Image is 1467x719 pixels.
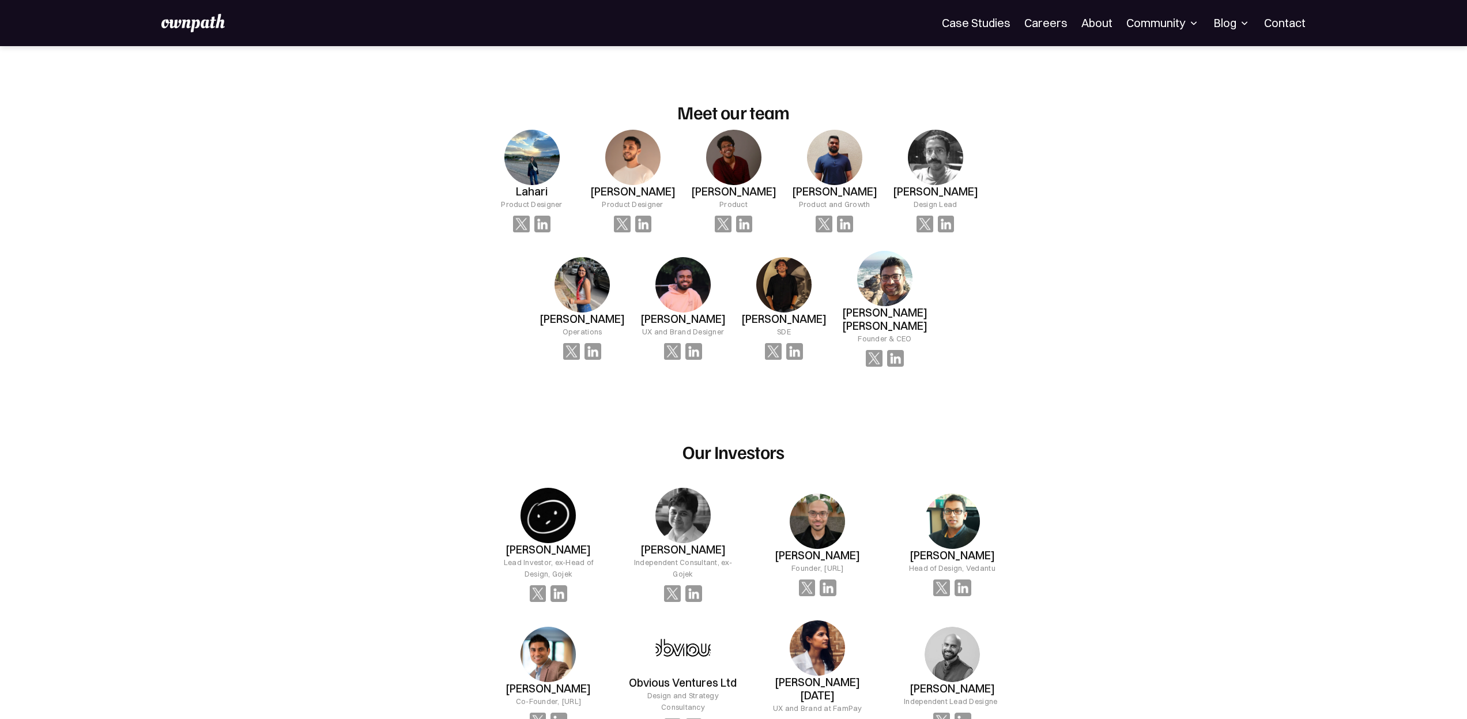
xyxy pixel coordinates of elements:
[629,676,737,690] h3: Obvious Ventures Ltd
[893,185,978,198] h3: [PERSON_NAME]
[563,326,602,337] div: Operations
[791,562,844,574] div: Founder, [URL]
[799,198,870,210] div: Product and Growth
[777,326,791,337] div: SDE
[914,198,957,210] div: Design Lead
[602,198,663,210] div: Product Designer
[942,16,1010,30] a: Case Studies
[640,313,726,326] h3: [PERSON_NAME]
[1024,16,1068,30] a: Careers
[792,185,877,198] h3: [PERSON_NAME]
[910,549,995,562] h3: [PERSON_NAME]
[506,682,591,695] h3: [PERSON_NAME]
[540,313,625,326] h3: [PERSON_NAME]
[1213,16,1250,30] div: Blog
[760,676,876,702] h3: [PERSON_NAME][DATE]
[691,185,776,198] h3: [PERSON_NAME]
[1126,16,1200,30] div: Community
[491,556,606,579] div: Lead Investor, ex-Head of Design, Gojek
[1081,16,1112,30] a: About
[677,101,790,123] h2: Meet our team
[904,695,1000,707] div: Independent Lead Designer
[682,441,785,462] h2: Our Investors
[1264,16,1306,30] a: Contact
[909,562,995,574] div: Head of Design, Vedantu
[516,695,581,707] div: Co-Founder, [URL]
[501,198,562,210] div: Product Designer
[775,549,860,562] h3: [PERSON_NAME]
[506,543,591,556] h3: [PERSON_NAME]
[625,556,741,579] div: Independent Consultant, ex-Gojek
[625,690,741,713] div: Design and Strategy Consultancy
[773,702,862,714] div: UX and Brand at FamPay
[835,306,936,333] h3: [PERSON_NAME] [PERSON_NAME]
[910,682,995,695] h3: [PERSON_NAME]
[516,185,548,198] h3: Lahari
[642,326,724,337] div: UX and Brand Designer
[719,198,748,210] div: Product
[741,313,827,326] h3: [PERSON_NAME]
[858,333,911,344] div: Founder & CEO
[590,185,676,198] h3: [PERSON_NAME]
[640,543,726,556] h3: [PERSON_NAME]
